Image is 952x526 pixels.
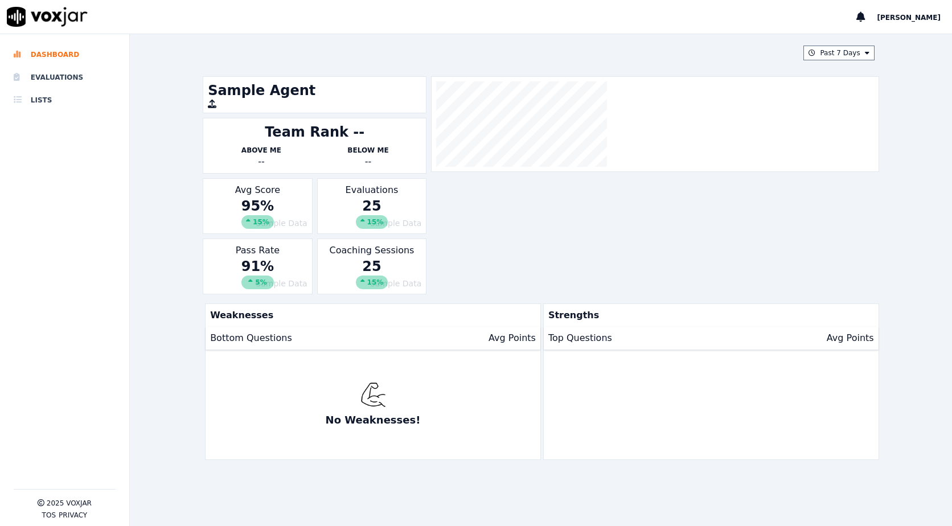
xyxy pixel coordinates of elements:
p: Bottom Questions [210,331,292,345]
a: Evaluations [14,66,116,89]
p: No Weaknesses! [326,412,421,428]
h1: Sample Agent [208,81,421,100]
div: -- [208,155,315,169]
a: Lists [14,89,116,112]
div: 25 [356,257,388,289]
p: Strengths [544,304,874,327]
div: Sample Data [322,217,422,229]
a: Dashboard [14,43,116,66]
button: Privacy [59,511,87,520]
button: Past 7 Days [803,46,874,60]
p: Above Me [208,146,315,155]
div: -- [315,155,422,169]
p: Below Me [315,146,422,155]
p: Top Questions [548,331,612,345]
div: Sample Data [208,217,307,229]
button: [PERSON_NAME] [877,10,952,24]
div: 15% [356,276,388,289]
span: [PERSON_NAME] [877,14,941,22]
p: Weaknesses [206,304,536,327]
div: Coaching Sessions [317,239,427,294]
div: Sample Data [208,278,307,289]
p: 2025 Voxjar [47,499,92,508]
button: TOS [42,511,56,520]
p: Avg Points [827,331,874,345]
img: voxjar logo [7,7,88,27]
div: 15% [356,215,388,229]
img: muscle [360,382,386,408]
p: Avg Points [489,331,536,345]
div: Team Rank -- [265,123,364,141]
div: Avg Score [203,178,313,234]
div: 91% [241,257,274,289]
div: Sample Data [322,278,422,289]
div: Evaluations [317,178,427,234]
div: 5% [241,276,274,289]
div: 95% [241,197,274,229]
div: 15% [241,215,274,229]
div: Pass Rate [203,239,313,294]
div: 25 [356,197,388,229]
